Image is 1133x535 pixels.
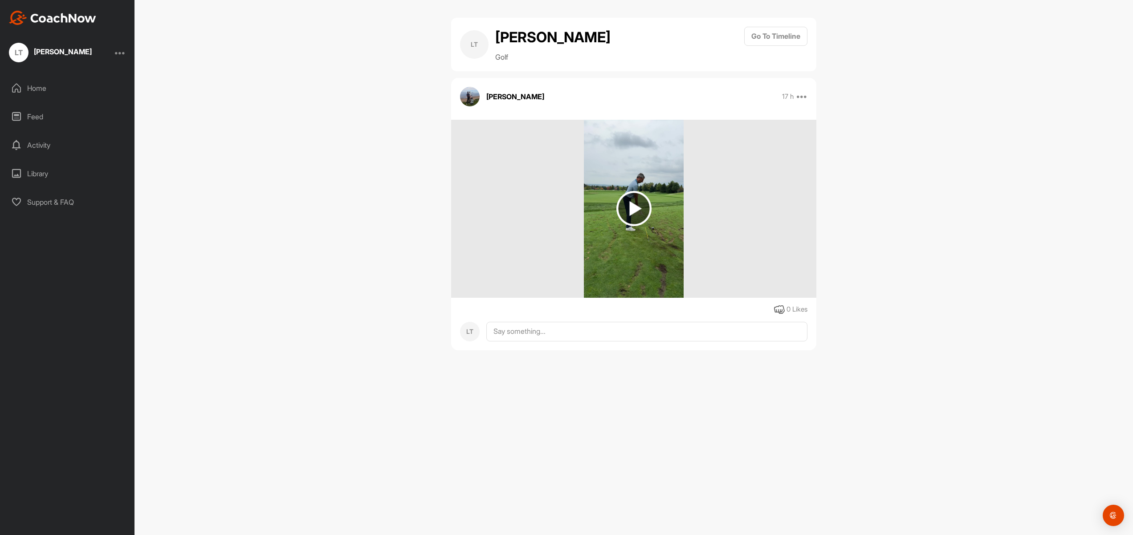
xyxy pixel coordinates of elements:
div: Home [5,77,130,99]
div: Open Intercom Messenger [1103,505,1124,526]
div: Activity [5,134,130,156]
a: Go To Timeline [744,27,807,62]
p: 17 h [782,92,794,101]
button: Go To Timeline [744,27,807,46]
div: Library [5,162,130,185]
div: Feed [5,105,130,128]
div: LT [460,30,489,59]
p: Golf [495,52,611,62]
img: media [584,120,684,298]
h2: [PERSON_NAME] [495,27,611,48]
p: [PERSON_NAME] [486,91,544,102]
div: Support & FAQ [5,191,130,213]
div: LT [9,43,29,62]
div: LT [460,322,480,341]
img: CoachNow [9,11,96,25]
div: [PERSON_NAME] [34,48,92,55]
img: avatar [460,87,480,106]
div: 0 Likes [787,304,807,315]
img: play [616,191,652,226]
